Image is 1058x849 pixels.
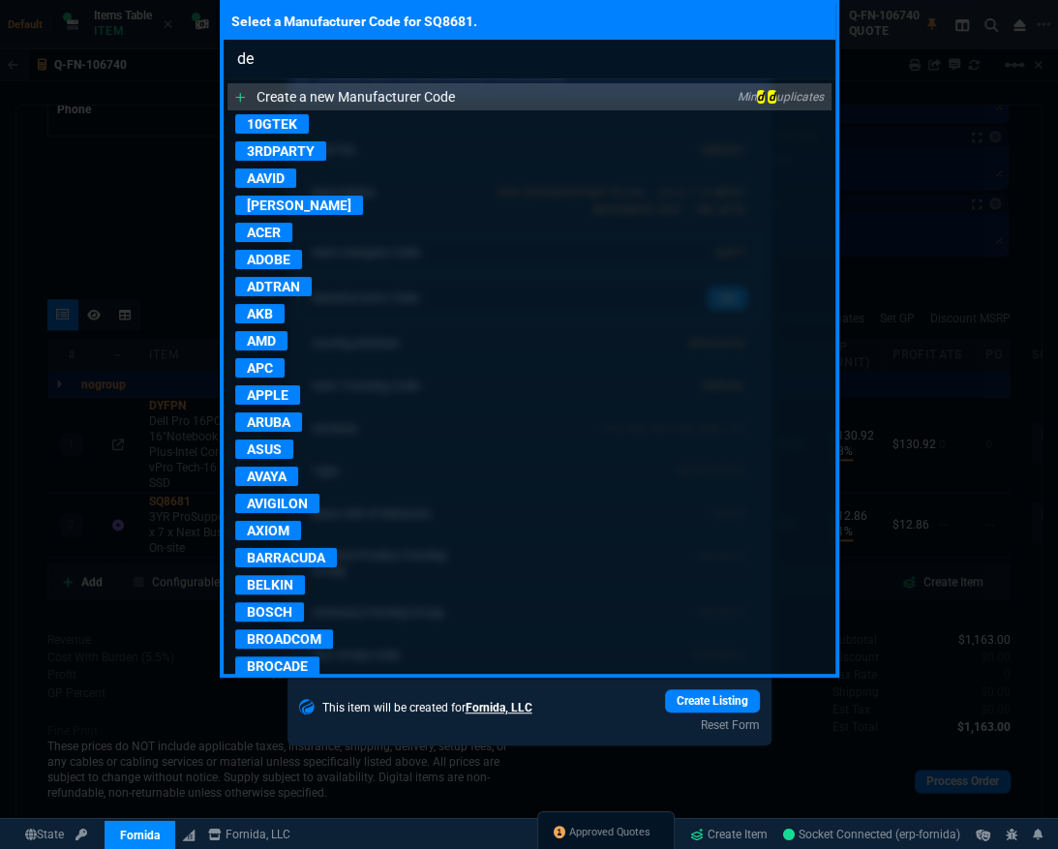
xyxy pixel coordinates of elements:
p: BROADCOM [235,629,333,649]
p: AXIOM [235,521,301,540]
span: Socket Connected (erp-fornida) [783,828,960,841]
p: BELKIN [235,575,305,594]
a: LwLLwCRO_GEZrn_JAACf [783,826,960,843]
p: AVIGILON [235,494,319,513]
p: [PERSON_NAME] [235,196,363,215]
p: 10GTEK [235,114,309,134]
p: AVAYA [235,467,298,486]
p: ADOBE [235,250,302,269]
mark: d [757,90,765,104]
mark: d [768,90,775,104]
input: Search... [224,40,835,78]
p: BROCADE [235,656,319,676]
p: Select a Manufacturer Code for SQ8681. [224,4,835,40]
a: Global State [19,826,70,843]
p: BARRACUDA [235,548,337,567]
p: ARUBA [235,412,302,432]
p: APPLE [235,385,300,405]
a: msbcCompanyName [202,826,296,843]
p: BOSCH [235,602,304,622]
p: Min uplicates [738,89,824,105]
p: Create a new Manufacturer Code [257,87,455,106]
p: ADTRAN [235,277,312,296]
p: AAVID [235,168,296,188]
p: APC [235,358,285,378]
a: Create Item [682,820,775,849]
p: AMD [235,331,287,350]
p: AKB [235,304,285,323]
p: 3RDPARTY [235,141,326,161]
p: ACER [235,223,292,242]
p: ASUS [235,440,293,459]
a: API TOKEN [70,826,93,843]
span: Approved Quotes [569,825,650,840]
